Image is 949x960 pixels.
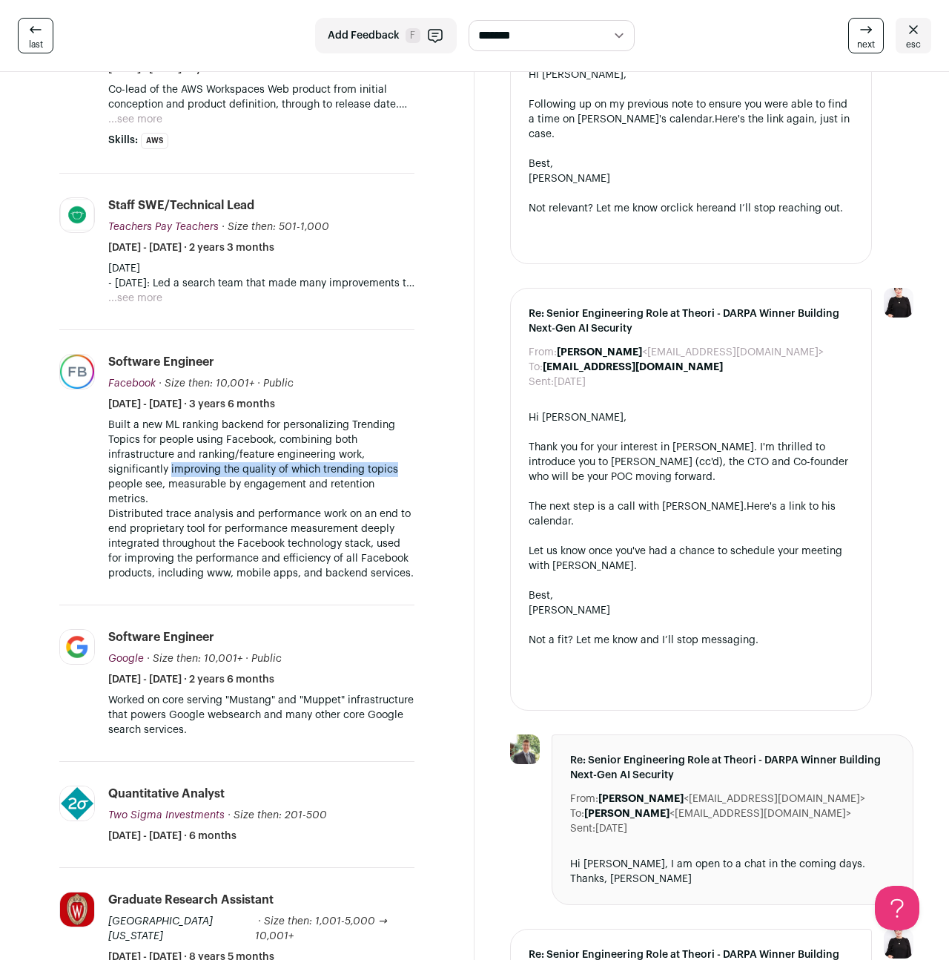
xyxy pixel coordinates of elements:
div: Thank you for your interest in [PERSON_NAME]. I'm thrilled to introduce you to [PERSON_NAME] (cc'... [529,440,853,484]
div: Best, [529,157,853,171]
dd: [DATE] [595,821,627,836]
span: · Size then: 201-500 [228,810,327,821]
span: esc [906,39,921,50]
a: esc [896,18,931,53]
div: Not relevant? Let me know or and I’ll stop reaching out. [529,201,853,216]
p: Worked on core serving "Mustang" and "Muppet" infrastructure that powers Google websearch and man... [108,693,414,737]
dt: To: [529,360,543,375]
span: [DATE] - [DATE] · 6 months [108,829,237,844]
span: F [406,28,420,43]
div: Hi [PERSON_NAME], [529,68,853,82]
dt: From: [570,792,598,806]
span: · Size then: 10,001+ [147,654,242,664]
div: Not a fit? Let me know and I’ll stop messaging. [529,633,853,648]
p: Co-lead of the AWS Workspaces Web product from initial conception and product definition, through... [108,82,414,112]
p: [DATE] - [DATE]: Led a search team that made many improvements to a legacy search ranking system,... [108,261,414,291]
b: [PERSON_NAME] [584,809,669,819]
span: last [29,39,43,50]
span: Re: Senior Engineering Role at Theori - DARPA Winner Building Next-Gen AI Security [529,306,853,336]
div: Staff SWE/Technical Lead [108,197,254,214]
iframe: Help Scout Beacon - Open [875,886,919,930]
img: 8d2c6156afa7017e60e680d3937f8205e5697781b6c771928cb24e9df88505de.jpg [60,630,94,664]
span: Add Feedback [328,28,400,43]
img: a906975b1b4eee9e1211c13a995118bd48eaa9fa92a42570f7aaeb3f3df65f33.jpg [60,892,94,927]
b: [PERSON_NAME] [557,347,642,358]
div: The next step is a call with [PERSON_NAME]. [529,499,853,529]
dd: <[EMAIL_ADDRESS][DOMAIN_NAME]> [557,345,824,360]
a: next [848,18,884,53]
a: last [18,18,53,53]
span: · [257,376,260,391]
img: ff24d1558661be11991e76c1c8642e47ffd9a4cba9e4bfc6a14bc9e30018a969.jpg [60,786,94,821]
img: 4e8f8f8ea6f916b2987a5d9db723e60b304003819d0a15055c9b9b550b6f4247.jpg [60,355,94,389]
div: Best, [529,588,853,603]
span: Public [263,378,294,389]
span: [DATE] - [DATE] · 2 years 3 months [108,240,274,255]
span: Public [251,654,282,664]
div: Following up on my previous note to ensure you were able to find a time on [PERSON_NAME]'s calendar. [529,97,853,142]
span: Re: Senior Engineering Role at Theori - DARPA Winner Building Next-Gen AI Security [570,753,895,783]
dd: [DATE] [554,375,586,389]
button: ...see more [108,112,162,127]
span: Skills: [108,133,138,148]
button: ...see more [108,291,162,306]
img: 4b63cb9e7b9490e3410bb25aca69de1c817725183230f8aa26bcbc5bc6e9df17 [510,734,540,764]
div: Software Engineer [108,629,214,645]
span: [DATE] - [DATE] · 2 years 6 months [108,672,274,687]
span: [DATE] - [DATE] · 3 years 6 months [108,397,275,412]
span: next [857,39,875,50]
b: [EMAIL_ADDRESS][DOMAIN_NAME] [543,362,723,372]
div: Let us know once you've had a chance to schedule your meeting with [PERSON_NAME]. [529,544,853,573]
p: Built a new ML ranking backend for personalizing Trending Topics for people using Facebook, combi... [108,418,414,507]
a: click here [670,203,718,214]
span: Two Sigma Investments [108,810,225,821]
div: Quantitative Analyst [108,786,225,802]
div: Software Engineer [108,354,214,370]
span: · Size then: 1,001-5,000 → 10,001+ [255,916,387,941]
div: [PERSON_NAME] [529,171,853,186]
span: [GEOGRAPHIC_DATA][US_STATE] [108,916,213,941]
dd: <[EMAIL_ADDRESS][DOMAIN_NAME]> [598,792,865,806]
span: · Size then: 501-1,000 [222,222,329,232]
img: a5e5e9303de1fd70aeaeb140b9600919230f3ee2a107946bdf39e9c161cc0372.png [60,199,94,231]
dt: From: [529,345,557,360]
dt: Sent: [529,375,554,389]
div: Hi [PERSON_NAME], I am open to a chat in the coming days. Thanks, [PERSON_NAME] [570,857,895,887]
div: Graduate Research Assistant [108,892,274,908]
img: 9240684-medium_jpg [884,288,913,318]
dt: To: [570,806,584,821]
span: Teachers Pay Teachers [108,222,219,232]
dd: <[EMAIL_ADDRESS][DOMAIN_NAME]> [584,806,851,821]
b: [PERSON_NAME] [598,794,684,804]
span: · Size then: 10,001+ [159,378,254,389]
dt: Sent: [570,821,595,836]
button: Add Feedback F [315,18,457,53]
div: [PERSON_NAME] [529,603,853,618]
li: AWS [141,133,168,149]
div: Hi [PERSON_NAME], [529,410,853,425]
p: Distributed trace analysis and performance work on an end to end proprietary tool for performance... [108,507,414,581]
span: · [245,651,248,666]
span: Google [108,654,144,664]
span: Facebook [108,378,156,389]
img: 9240684-medium_jpg [884,929,913,959]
